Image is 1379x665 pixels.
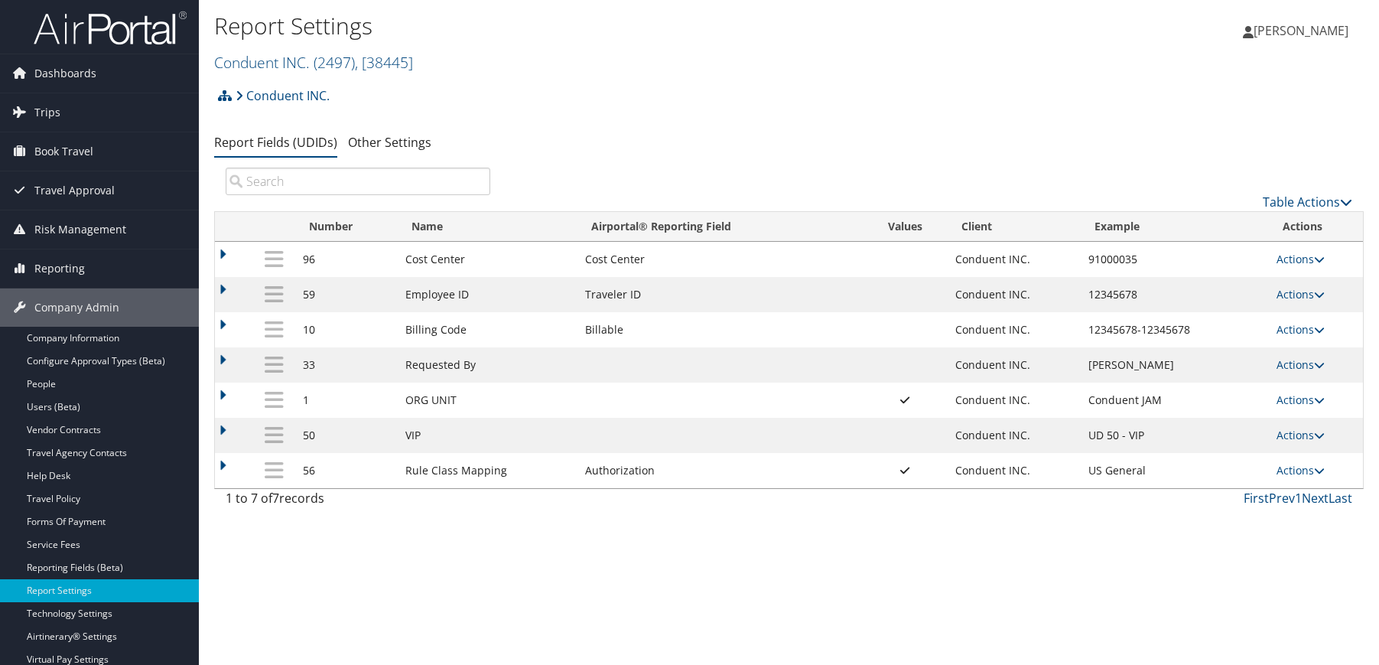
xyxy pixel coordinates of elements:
[1081,277,1268,312] td: 12345678
[295,277,398,312] td: 59
[577,212,862,242] th: Airportal&reg; Reporting Field
[948,212,1081,242] th: Client
[948,418,1081,453] td: Conduent INC.
[295,383,398,418] td: 1
[295,242,398,277] td: 96
[34,10,187,46] img: airportal-logo.png
[948,277,1081,312] td: Conduent INC.
[214,10,981,42] h1: Report Settings
[1277,287,1325,302] a: Actions
[214,52,413,73] a: Conduent INC.
[398,277,577,312] td: Employee ID
[295,453,398,488] td: 56
[577,277,862,312] td: Traveler ID
[214,134,337,151] a: Report Fields (UDIDs)
[948,242,1081,277] td: Conduent INC.
[948,383,1081,418] td: Conduent INC.
[34,54,96,93] span: Dashboards
[1081,242,1268,277] td: 91000035
[295,347,398,383] td: 33
[1243,8,1364,54] a: [PERSON_NAME]
[398,453,577,488] td: Rule Class Mapping
[948,453,1081,488] td: Conduent INC.
[355,52,413,73] span: , [ 38445 ]
[34,249,85,288] span: Reporting
[295,418,398,453] td: 50
[34,132,93,171] span: Book Travel
[34,171,115,210] span: Travel Approval
[577,242,862,277] td: Cost Center
[1329,490,1352,507] a: Last
[1277,322,1325,337] a: Actions
[295,212,398,242] th: Number
[1295,490,1302,507] a: 1
[1277,428,1325,442] a: Actions
[398,212,577,242] th: Name
[398,383,577,418] td: ORG UNIT
[236,80,330,111] a: Conduent INC.
[226,168,490,195] input: Search
[1081,312,1268,347] td: 12345678-12345678
[1277,463,1325,478] a: Actions
[314,52,355,73] span: ( 2497 )
[1081,212,1268,242] th: Example
[252,212,295,242] th: : activate to sort column descending
[1254,22,1348,39] span: [PERSON_NAME]
[862,212,948,242] th: Values
[1277,393,1325,407] a: Actions
[272,490,279,507] span: 7
[577,453,862,488] td: Authorization
[295,312,398,347] td: 10
[1269,212,1363,242] th: Actions
[398,418,577,453] td: VIP
[1277,252,1325,266] a: Actions
[398,347,577,383] td: Requested By
[948,312,1081,347] td: Conduent INC.
[34,93,60,132] span: Trips
[1244,490,1269,507] a: First
[1302,490,1329,507] a: Next
[1081,418,1268,453] td: UD 50 - VIP
[1081,383,1268,418] td: Conduent JAM
[1269,490,1295,507] a: Prev
[398,312,577,347] td: Billing Code
[34,288,119,327] span: Company Admin
[348,134,431,151] a: Other Settings
[1277,357,1325,372] a: Actions
[948,347,1081,383] td: Conduent INC.
[398,242,577,277] td: Cost Center
[226,489,490,515] div: 1 to 7 of records
[34,210,126,249] span: Risk Management
[577,312,862,347] td: Billable
[1081,453,1268,488] td: US General
[1081,347,1268,383] td: [PERSON_NAME]
[1263,194,1352,210] a: Table Actions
